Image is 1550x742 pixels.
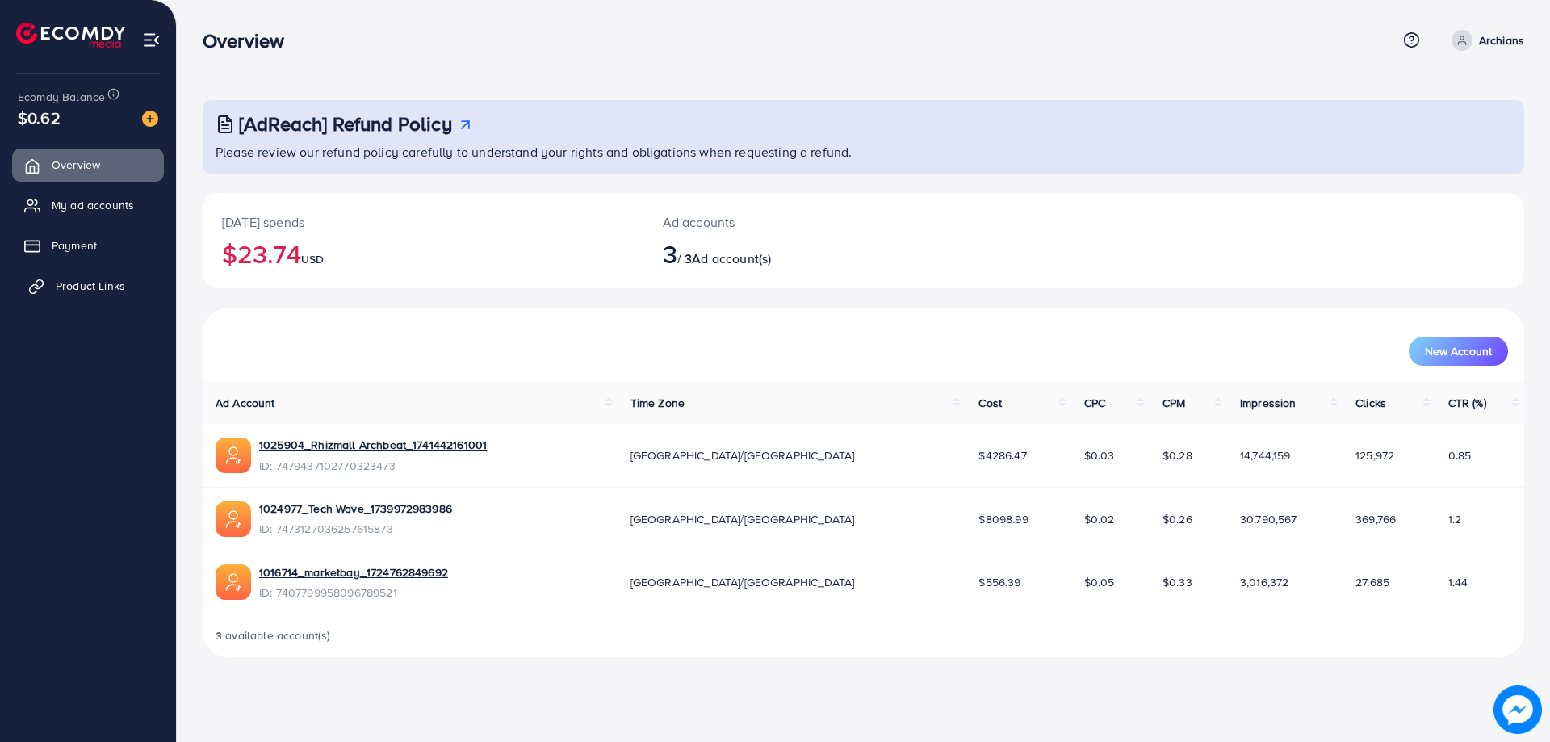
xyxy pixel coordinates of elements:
span: $0.62 [18,106,61,129]
span: $0.28 [1162,447,1192,463]
span: ID: 7479437102770323473 [259,458,487,474]
img: ic-ads-acc.e4c84228.svg [216,564,251,600]
span: [GEOGRAPHIC_DATA]/[GEOGRAPHIC_DATA] [630,574,855,590]
span: ID: 7473127036257615873 [259,521,452,537]
span: Ecomdy Balance [18,89,105,105]
h3: [AdReach] Refund Policy [239,112,452,136]
span: 14,744,159 [1240,447,1291,463]
img: image [1496,688,1540,732]
span: 1.44 [1448,574,1468,590]
span: $0.26 [1162,511,1192,527]
span: 369,766 [1355,511,1396,527]
span: Clicks [1355,395,1386,411]
span: Payment [52,237,97,254]
p: Ad accounts [663,212,954,232]
span: Ad account(s) [692,249,771,267]
span: Time Zone [630,395,685,411]
span: $0.33 [1162,574,1192,590]
span: Impression [1240,395,1297,411]
span: My ad accounts [52,197,134,213]
h2: / 3 [663,238,954,269]
img: image [142,111,158,127]
a: My ad accounts [12,189,164,221]
span: Product Links [56,278,125,294]
span: $8098.99 [978,511,1028,527]
a: 1025904_Rhizmall Archbeat_1741442161001 [259,437,487,453]
img: logo [16,23,125,48]
span: 1.2 [1448,511,1461,527]
span: [GEOGRAPHIC_DATA]/[GEOGRAPHIC_DATA] [630,511,855,527]
a: Payment [12,229,164,262]
img: ic-ads-acc.e4c84228.svg [216,501,251,537]
a: Product Links [12,270,164,302]
h3: Overview [203,29,297,52]
img: menu [142,31,161,49]
button: New Account [1409,337,1508,366]
span: 30,790,567 [1240,511,1297,527]
a: 1016714_marketbay_1724762849692 [259,564,448,581]
span: USD [301,251,324,267]
span: ID: 7407799958096789521 [259,585,448,601]
span: $0.02 [1084,511,1115,527]
span: 125,972 [1355,447,1394,463]
span: Overview [52,157,100,173]
span: $556.39 [978,574,1020,590]
span: $0.05 [1084,574,1115,590]
span: CPC [1084,395,1105,411]
span: Cost [978,395,1002,411]
span: 3 available account(s) [216,627,331,643]
span: [GEOGRAPHIC_DATA]/[GEOGRAPHIC_DATA] [630,447,855,463]
p: Archians [1479,31,1524,50]
span: 3 [663,235,677,272]
a: 1024977_Tech Wave_1739972983986 [259,501,452,517]
img: ic-ads-acc.e4c84228.svg [216,438,251,473]
span: $0.03 [1084,447,1115,463]
span: $4286.47 [978,447,1026,463]
span: Ad Account [216,395,275,411]
a: Archians [1445,30,1524,51]
span: CPM [1162,395,1185,411]
span: 27,685 [1355,574,1389,590]
span: CTR (%) [1448,395,1486,411]
span: 3,016,372 [1240,574,1288,590]
h2: $23.74 [222,238,624,269]
p: Please review our refund policy carefully to understand your rights and obligations when requesti... [216,142,1514,161]
p: [DATE] spends [222,212,624,232]
span: 0.85 [1448,447,1472,463]
a: Overview [12,149,164,181]
span: New Account [1425,346,1492,357]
